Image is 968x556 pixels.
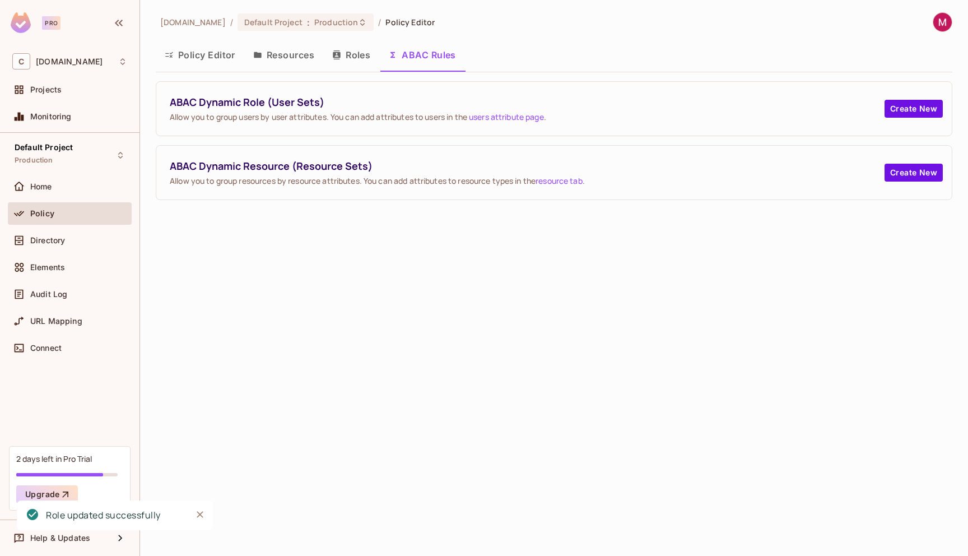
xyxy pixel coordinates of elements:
li: / [230,17,233,27]
span: Home [30,182,52,191]
div: 2 days left in Pro Trial [16,453,92,464]
button: Upgrade [16,485,78,503]
span: Allow you to group users by user attributes. You can add attributes to users in the . [170,112,885,122]
button: Close [192,506,208,523]
span: Directory [30,236,65,245]
button: Resources [244,41,323,69]
span: Production [314,17,358,27]
span: URL Mapping [30,317,82,326]
span: Policy Editor [385,17,435,27]
span: the active workspace [160,17,226,27]
button: Roles [323,41,379,69]
button: Create New [885,164,943,182]
span: C [12,53,30,69]
span: Workspace: cyclops.security [36,57,103,66]
img: SReyMgAAAABJRU5ErkJggg== [11,12,31,33]
span: ABAC Dynamic Resource (Resource Sets) [170,159,885,173]
a: resource tab [536,175,583,186]
button: Create New [885,100,943,118]
img: Matan Benjio [933,13,952,31]
li: / [378,17,381,27]
span: Default Project [15,143,73,152]
span: Policy [30,209,54,218]
span: Default Project [244,17,302,27]
a: users attribute page [469,112,544,122]
span: ABAC Dynamic Role (User Sets) [170,95,885,109]
div: Pro [42,16,61,30]
span: Elements [30,263,65,272]
button: Policy Editor [156,41,244,69]
span: Projects [30,85,62,94]
button: ABAC Rules [379,41,465,69]
span: Production [15,156,53,165]
span: Allow you to group resources by resource attributes. You can add attributes to resource types in ... [170,175,885,186]
span: Connect [30,344,62,353]
span: Monitoring [30,112,72,121]
div: Role updated successfully [46,508,161,522]
span: Audit Log [30,290,67,299]
span: : [306,18,310,27]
